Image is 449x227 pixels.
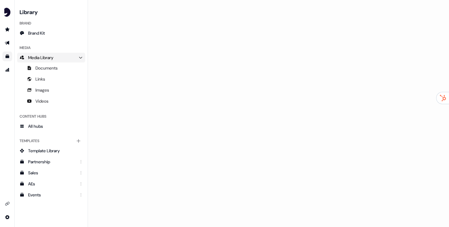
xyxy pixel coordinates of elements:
[17,112,85,121] div: Content Hubs
[17,53,85,62] a: Media Library
[28,192,75,198] div: Events
[17,121,85,131] a: All hubs
[35,87,49,93] span: Images
[2,212,12,222] a: Go to integrations
[28,123,43,129] span: All hubs
[17,43,85,53] div: Media
[17,146,85,156] a: Template Library
[17,18,85,28] div: Brand
[2,38,12,48] a: Go to outbound experience
[17,136,85,146] div: Templates
[35,65,58,71] span: Documents
[17,96,85,106] a: Videos
[28,148,60,154] span: Template Library
[17,157,85,167] a: Partnership
[28,170,75,176] div: Sales
[28,55,53,61] span: Media Library
[28,181,75,187] div: AEs
[17,190,85,200] a: Events
[2,51,12,61] a: Go to templates
[17,179,85,189] a: AEs
[2,199,12,209] a: Go to integrations
[17,85,85,95] a: Images
[2,65,12,75] a: Go to attribution
[28,159,75,165] div: Partnership
[17,74,85,84] a: Links
[17,7,85,16] h3: Library
[17,168,85,178] a: Sales
[35,76,45,82] span: Links
[2,25,12,34] a: Go to prospects
[28,30,45,36] span: Brand Kit
[17,63,85,73] a: Documents
[17,28,85,38] a: Brand Kit
[35,98,49,104] span: Videos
